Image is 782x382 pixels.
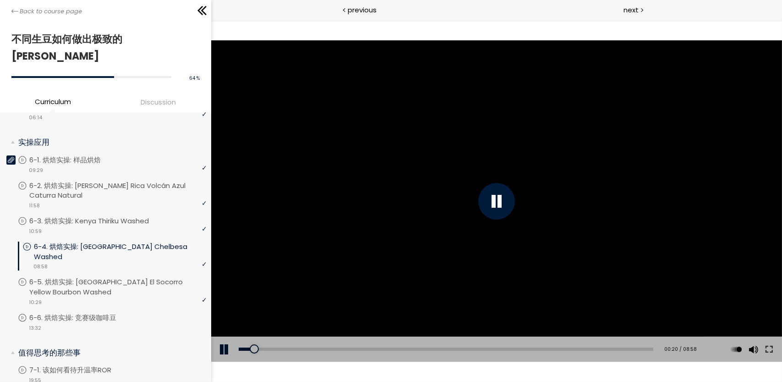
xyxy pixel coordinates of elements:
p: 6-6. 烘焙实操: 竞赛级咖啡豆 [29,313,135,323]
p: 6-1. 烘焙实操: 样品烘焙 [29,155,119,165]
span: 64 % [189,75,200,82]
button: Play back rate [518,316,532,342]
span: 06:14 [29,114,42,122]
p: 6-2. 烘焙实操: [PERSON_NAME] Rica Volcán Azul Caturra Natural [29,181,207,201]
span: Discussion [141,97,176,107]
h1: 不同生豆如何做出极致的[PERSON_NAME] [11,31,195,65]
span: Back to course page [20,7,82,16]
p: 值得思考的那些事 [18,347,200,359]
span: next [623,5,639,15]
p: 6-3. 烘焙实操: Kenya Thiriku Washed [29,216,167,226]
div: Change playback rate [517,316,533,342]
span: 10:59 [29,227,42,235]
p: 实操应用 [18,137,200,148]
span: 10:29 [29,299,42,306]
span: 11:58 [29,202,40,210]
span: 08:58 [33,263,48,271]
p: 6-5. 烘焙实操: [GEOGRAPHIC_DATA] El Socorro Yellow Bourbon Washed [29,277,207,297]
button: Volume [535,316,548,342]
p: 6-4. 烘焙实操: [GEOGRAPHIC_DATA] Chelbesa Washed [34,242,207,262]
span: Curriculum [35,96,71,107]
span: 13:32 [29,324,41,332]
a: Back to course page [11,7,82,16]
span: 09:29 [29,166,43,174]
div: 00:20 / 08:58 [450,326,486,333]
span: previous [348,5,377,15]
